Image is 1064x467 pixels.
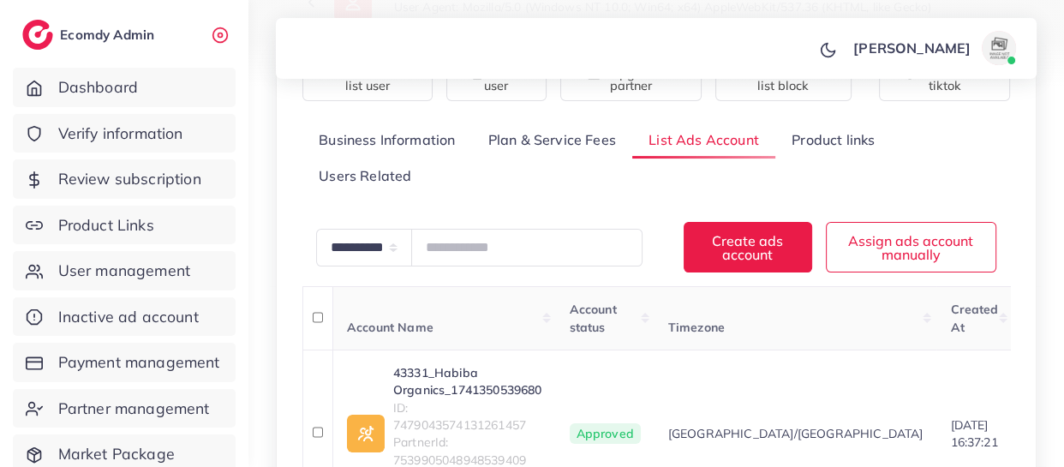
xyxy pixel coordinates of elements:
[58,351,220,374] span: Payment management
[13,159,236,199] a: Review subscription
[58,398,210,420] span: Partner management
[13,343,236,382] a: Payment management
[13,297,236,337] a: Inactive ad account
[570,302,617,334] span: Account status
[950,302,998,334] span: Created At
[13,389,236,428] a: Partner management
[632,122,775,159] a: List Ads Account
[715,53,852,101] button: Add white list block
[950,417,997,450] span: [DATE] 16:37:21
[775,122,891,159] a: Product links
[58,214,154,236] span: Product Links
[472,122,632,159] a: Plan & Service Fees
[844,31,1023,65] a: [PERSON_NAME]avatar
[60,27,158,43] h2: Ecomdy Admin
[22,20,158,50] a: logoEcomdy Admin
[13,251,236,290] a: User management
[560,53,702,101] button: Upgrade to partner
[853,38,971,58] p: [PERSON_NAME]
[393,364,542,399] a: 43331_Habiba Organics_1741350539680
[684,222,812,272] button: Create ads account
[302,159,427,195] a: Users Related
[668,425,924,442] span: [GEOGRAPHIC_DATA]/[GEOGRAPHIC_DATA]
[446,53,547,101] button: Block user
[347,415,385,452] img: ic-ad-info.7fc67b75.svg
[570,423,641,444] span: Approved
[58,123,183,145] span: Verify information
[58,443,175,465] span: Market Package
[13,114,236,153] a: Verify information
[302,53,433,101] button: Add white list user
[22,20,53,50] img: logo
[826,222,996,272] button: Assign ads account manually
[58,76,138,99] span: Dashboard
[879,53,1010,101] button: Disconnect tiktok
[982,31,1016,65] img: avatar
[13,68,236,107] a: Dashboard
[58,168,201,190] span: Review subscription
[668,320,725,335] span: Timezone
[58,306,199,328] span: Inactive ad account
[13,206,236,245] a: Product Links
[347,320,433,335] span: Account Name
[58,260,190,282] span: User management
[302,122,472,159] a: Business Information
[393,399,542,434] span: ID: 7479043574131261457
